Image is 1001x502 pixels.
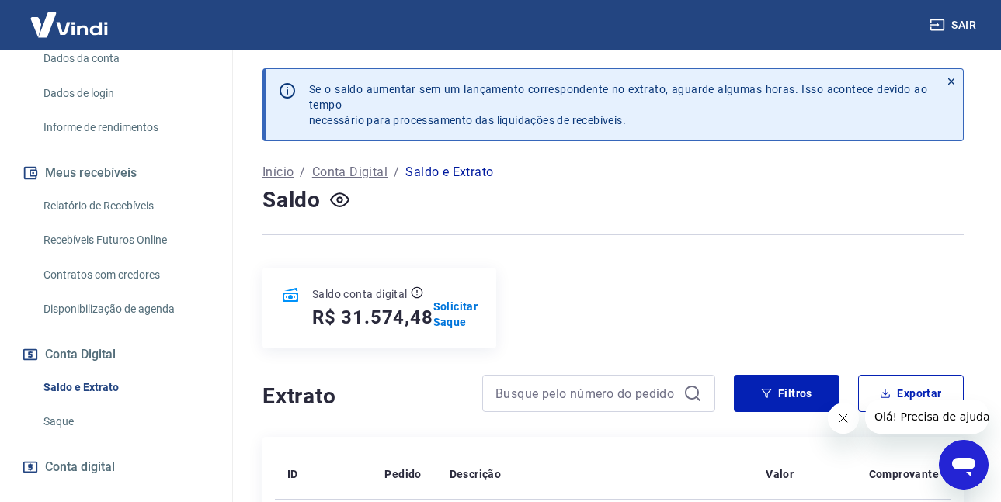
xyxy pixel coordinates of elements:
a: Relatório de Recebíveis [37,190,214,222]
iframe: Fechar mensagem [828,403,859,434]
p: Pedido [384,466,421,482]
p: Comprovante [869,466,939,482]
a: Disponibilização de agenda [37,293,214,325]
a: Recebíveis Futuros Online [37,224,214,256]
h4: Saldo [262,185,321,216]
p: Saldo e Extrato [405,163,493,182]
a: Dados da conta [37,43,214,74]
button: Sair [926,11,982,40]
input: Busque pelo número do pedido [495,382,677,405]
a: Contratos com credores [37,259,214,291]
a: Informe de rendimentos [37,112,214,144]
p: Descrição [450,466,502,482]
a: Dados de login [37,78,214,109]
p: / [394,163,399,182]
p: / [300,163,305,182]
img: Vindi [19,1,120,48]
h5: R$ 31.574,48 [312,305,433,330]
button: Meus recebíveis [19,156,214,190]
iframe: Mensagem da empresa [865,400,989,434]
span: Conta digital [45,456,115,478]
h4: Extrato [262,381,464,412]
a: Saldo e Extrato [37,372,214,403]
p: ID [287,466,298,482]
p: Valor [766,466,794,482]
iframe: Botão para abrir a janela de mensagens [939,440,989,490]
a: Conta Digital [312,163,388,182]
a: Início [262,163,294,182]
span: Olá! Precisa de ajuda? [9,11,130,23]
p: Saldo conta digital [312,286,408,302]
button: Filtros [734,375,839,412]
a: Saque [37,406,214,438]
a: Conta digital [19,450,214,484]
p: Se o saldo aumentar sem um lançamento correspondente no extrato, aguarde algumas horas. Isso acon... [309,81,927,128]
button: Conta Digital [19,338,214,372]
a: Solicitar Saque [433,299,478,330]
button: Exportar [858,375,964,412]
